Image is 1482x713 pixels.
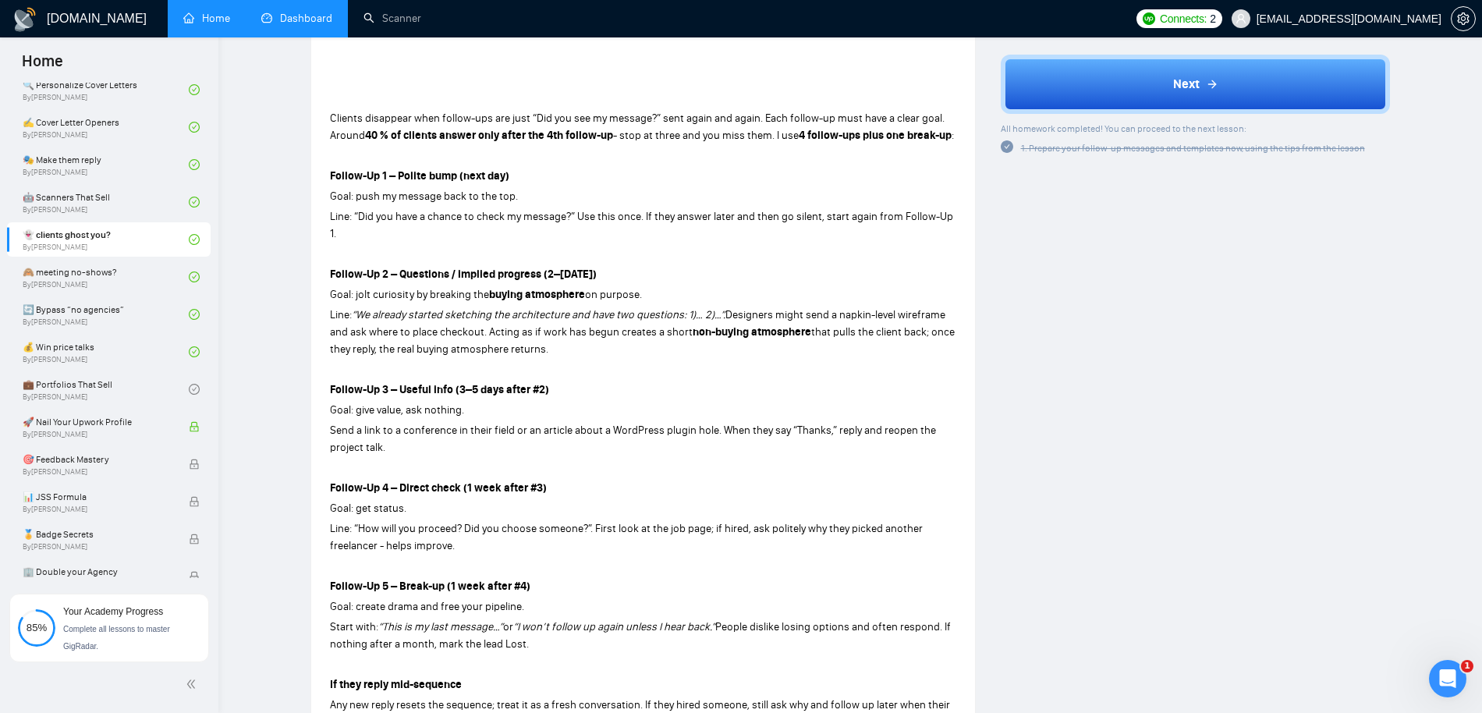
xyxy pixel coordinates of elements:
span: Home [9,50,76,83]
span: : [952,129,954,142]
span: Line: “How will you proceed? Did you choose someone?”. First look at the job page; if hired, ask ... [330,522,923,552]
strong: Follow-Up 3 – Useful info (3–5 days after #2) [330,383,549,396]
a: searchScanner [363,12,421,25]
span: 🎯 Feedback Mastery [23,452,172,467]
a: homeHome [183,12,230,25]
span: Next [1173,75,1200,94]
span: Complete all lessons to master GigRadar. [63,625,170,651]
span: 🚀 Nail Your Upwork Profile [23,414,172,430]
a: 🤖 Scanners That SellBy[PERSON_NAME] [23,185,189,219]
img: upwork-logo.png [1143,12,1155,25]
a: 💼 Portfolios That SellBy[PERSON_NAME] [23,372,189,406]
span: All homework completed! You can proceed to the next lesson: [1001,123,1246,134]
span: By [PERSON_NAME] [23,430,172,439]
em: “We already started sketching the architecture and have two questions: 1)… 2)…”. [352,308,725,321]
span: that pulls the client back; once they reply, the real buying atmosphere returns. [330,325,955,356]
span: Line: [330,308,352,321]
span: 📊 JSS Formula [23,489,172,505]
strong: non-buying atmosphere [693,325,811,339]
strong: 40 % of clients answer only after the 4th follow-up [365,129,613,142]
span: Goal: give value, ask nothing. [330,403,464,417]
a: dashboardDashboard [261,12,332,25]
span: check-circle [189,234,200,245]
span: check-circle [189,271,200,282]
span: By [PERSON_NAME] [23,505,172,514]
strong: Follow-Up 1 – Polite bump (next day) [330,169,509,183]
span: Goal: push my message back to the top. [330,190,518,203]
a: 👻 clients ghost you?By[PERSON_NAME] [23,222,189,257]
span: 85% [18,623,55,633]
span: People dislike losing options and often respond. If nothing after a month, mark the lead Lost. [330,620,951,651]
span: check-circle [189,122,200,133]
span: check-circle [189,309,200,320]
span: lock [189,571,200,582]
strong: Follow-Up 5 – Break-up (1 week after #4) [330,580,530,593]
span: Start with: [330,620,378,633]
strong: If they reply mid-sequence [330,678,462,691]
span: user [1236,13,1246,24]
span: By [PERSON_NAME] [23,467,172,477]
span: lock [189,421,200,432]
span: 1. Prepare your follow-up messages and templates now, using the tips from the lesson [1021,143,1365,154]
span: check-circle [1001,140,1013,153]
span: check-circle [189,159,200,170]
a: 🔍 Personalize Cover LettersBy[PERSON_NAME] [23,73,189,107]
em: “I won’t follow up again unless I hear back.” [513,620,715,633]
a: 🙈 meeting no-shows?By[PERSON_NAME] [23,260,189,294]
a: ✍️ Cover Letter OpenersBy[PERSON_NAME] [23,110,189,144]
strong: Follow-Up 4 – Direct check (1 week after #3) [330,481,547,495]
strong: 4 follow-ups plus one break-up [799,129,952,142]
span: - stop at three and you miss them. I use [613,129,799,142]
span: double-left [186,676,201,692]
span: Line: “Did you have a chance to check my message?” Use this once. If they answer later and then g... [330,210,953,240]
em: “This is my last message…” [378,620,503,633]
span: Goal: jolt curiosity by breaking the [330,288,489,301]
span: lock [189,459,200,470]
span: Clients disappear when follow-ups are just “Did you see my message?” sent again and again. Each f... [330,112,945,142]
span: lock [189,534,200,545]
span: 1 [1461,660,1473,672]
span: By [PERSON_NAME] [23,542,172,552]
span: lock [189,496,200,507]
a: 🔄 Bypass “no agencies”By[PERSON_NAME] [23,297,189,332]
span: 🏅 Badge Secrets [23,527,172,542]
span: Goal: get status. [330,502,406,515]
span: 🏢 Double your Agency [23,564,172,580]
a: setting [1451,12,1476,25]
span: or [503,620,513,633]
button: setting [1451,6,1476,31]
span: check-circle [189,346,200,357]
span: Designers might send a napkin-level wireframe and ask where to place checkout. Acting as if work ... [330,308,945,339]
button: Next [1001,55,1390,114]
img: logo [12,7,37,32]
span: on purpose. [585,288,642,301]
a: 💰 Win price talksBy[PERSON_NAME] [23,335,189,369]
iframe: Intercom live chat [1429,660,1466,697]
strong: buying atmosphere [489,288,585,301]
span: check-circle [189,197,200,208]
strong: Follow-Up 2 – Questions / implied progress (2–[DATE]) [330,268,597,281]
a: 🎭 Make them replyBy[PERSON_NAME] [23,147,189,182]
span: Goal: create drama and free your pipeline. [330,600,524,613]
span: Connects: [1160,10,1207,27]
span: check-circle [189,84,200,95]
span: Send a link to a conference in their field or an article about a WordPress plugin hole. When they... [330,424,936,454]
span: 2 [1210,10,1216,27]
span: check-circle [189,384,200,395]
span: Your Academy Progress [63,606,163,617]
